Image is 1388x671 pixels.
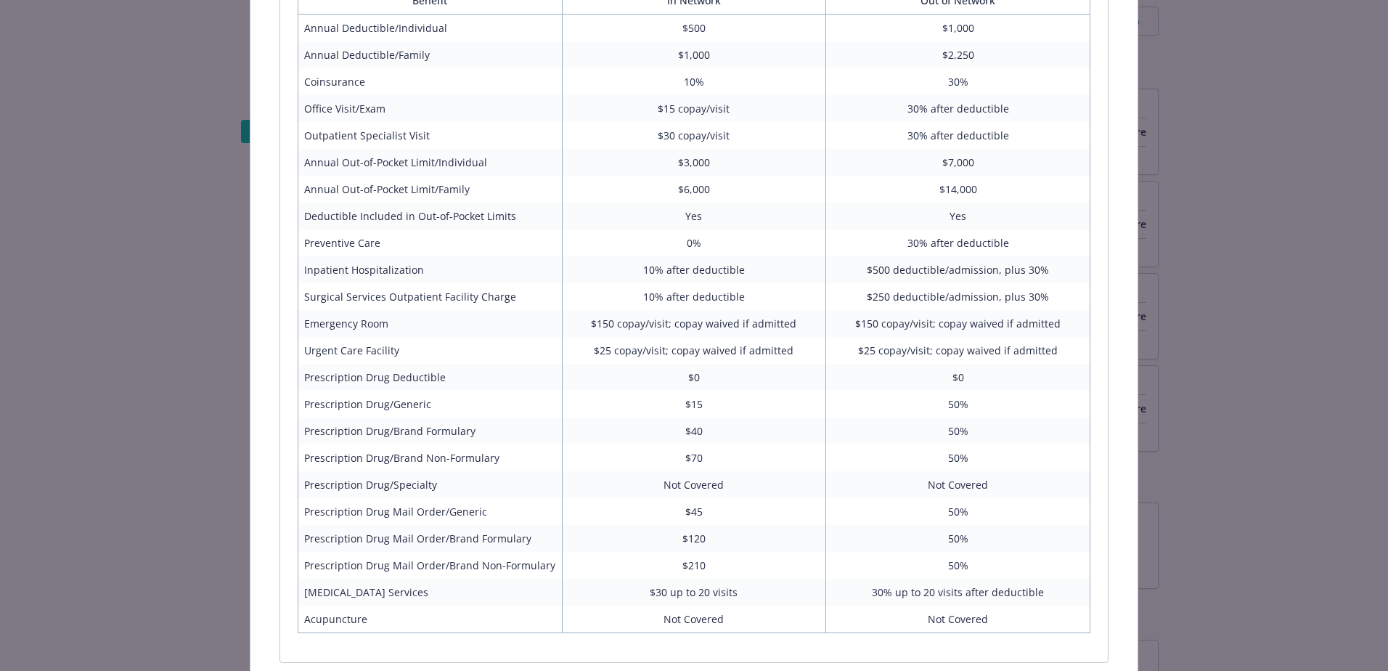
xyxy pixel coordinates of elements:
[298,552,563,579] td: Prescription Drug Mail Order/Brand Non-Formulary
[562,444,826,471] td: $70
[826,552,1090,579] td: 50%
[298,606,563,633] td: Acupuncture
[562,552,826,579] td: $210
[298,203,563,229] td: Deductible Included in Out-of-Pocket Limits
[826,418,1090,444] td: 50%
[826,229,1090,256] td: 30% after deductible
[562,364,826,391] td: $0
[562,95,826,122] td: $15 copay/visit
[562,525,826,552] td: $120
[298,364,563,391] td: Prescription Drug Deductible
[826,364,1090,391] td: $0
[298,149,563,176] td: Annual Out-of-Pocket Limit/Individual
[826,525,1090,552] td: 50%
[298,14,563,41] td: Annual Deductible/Individual
[562,310,826,337] td: $150 copay/visit; copay waived if admitted
[562,471,826,498] td: Not Covered
[298,95,563,122] td: Office Visit/Exam
[298,176,563,203] td: Annual Out-of-Pocket Limit/Family
[826,391,1090,418] td: 50%
[298,579,563,606] td: [MEDICAL_DATA] Services
[826,471,1090,498] td: Not Covered
[826,256,1090,283] td: $500 deductible/admission, plus 30%
[562,203,826,229] td: Yes
[826,444,1090,471] td: 50%
[298,283,563,310] td: Surgical Services Outpatient Facility Charge
[826,498,1090,525] td: 50%
[298,229,563,256] td: Preventive Care
[562,176,826,203] td: $6,000
[298,444,563,471] td: Prescription Drug/Brand Non-Formulary
[562,418,826,444] td: $40
[826,606,1090,633] td: Not Covered
[562,229,826,256] td: 0%
[298,471,563,498] td: Prescription Drug/Specialty
[562,14,826,41] td: $500
[298,525,563,552] td: Prescription Drug Mail Order/Brand Formulary
[298,122,563,149] td: Outpatient Specialist Visit
[298,418,563,444] td: Prescription Drug/Brand Formulary
[562,122,826,149] td: $30 copay/visit
[826,122,1090,149] td: 30% after deductible
[826,14,1090,41] td: $1,000
[826,310,1090,337] td: $150 copay/visit; copay waived if admitted
[562,149,826,176] td: $3,000
[562,256,826,283] td: 10% after deductible
[826,68,1090,95] td: 30%
[562,606,826,633] td: Not Covered
[562,41,826,68] td: $1,000
[826,95,1090,122] td: 30% after deductible
[562,498,826,525] td: $45
[826,337,1090,364] td: $25 copay/visit; copay waived if admitted
[826,203,1090,229] td: Yes
[826,579,1090,606] td: 30% up to 20 visits after deductible
[298,310,563,337] td: Emergency Room
[298,337,563,364] td: Urgent Care Facility
[298,391,563,418] td: Prescription Drug/Generic
[562,391,826,418] td: $15
[562,579,826,606] td: $30 up to 20 visits
[826,176,1090,203] td: $14,000
[826,149,1090,176] td: $7,000
[298,68,563,95] td: Coinsurance
[562,283,826,310] td: 10% after deductible
[826,283,1090,310] td: $250 deductible/admission, plus 30%
[298,256,563,283] td: Inpatient Hospitalization
[562,68,826,95] td: 10%
[298,498,563,525] td: Prescription Drug Mail Order/Generic
[826,41,1090,68] td: $2,250
[298,41,563,68] td: Annual Deductible/Family
[562,337,826,364] td: $25 copay/visit; copay waived if admitted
